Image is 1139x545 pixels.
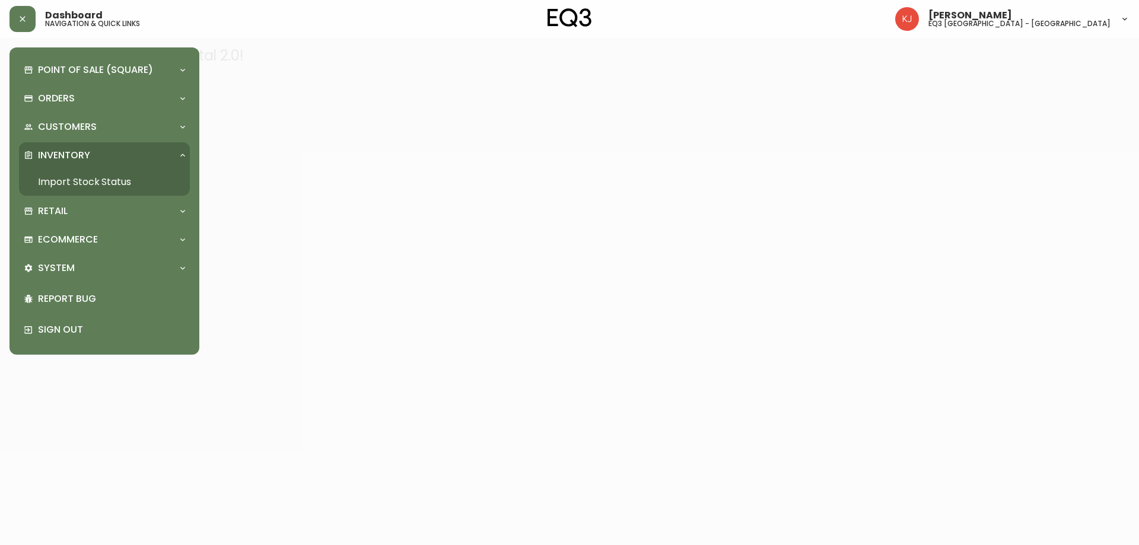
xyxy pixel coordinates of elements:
div: Sign Out [19,314,190,345]
div: Point of Sale (Square) [19,57,190,83]
img: 24a625d34e264d2520941288c4a55f8e [895,7,919,31]
img: logo [548,8,591,27]
h5: eq3 [GEOGRAPHIC_DATA] - [GEOGRAPHIC_DATA] [928,20,1111,27]
p: Point of Sale (Square) [38,63,153,77]
a: Import Stock Status [19,168,190,196]
p: Ecommerce [38,233,98,246]
p: Report Bug [38,292,185,305]
p: System [38,262,75,275]
p: Retail [38,205,68,218]
div: Customers [19,114,190,140]
p: Customers [38,120,97,133]
div: Orders [19,85,190,111]
h5: navigation & quick links [45,20,140,27]
p: Orders [38,92,75,105]
div: Report Bug [19,283,190,314]
p: Sign Out [38,323,185,336]
div: Retail [19,198,190,224]
div: Inventory [19,142,190,168]
div: Ecommerce [19,227,190,253]
div: System [19,255,190,281]
span: Dashboard [45,11,103,20]
p: Inventory [38,149,90,162]
span: [PERSON_NAME] [928,11,1012,20]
